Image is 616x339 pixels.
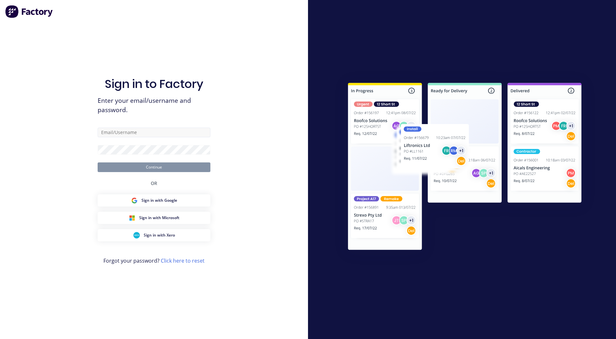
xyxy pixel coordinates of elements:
span: Sign in with Google [141,198,177,203]
div: OR [151,172,157,194]
h1: Sign in to Factory [105,77,203,91]
button: Continue [98,162,210,172]
img: Factory [5,5,53,18]
button: Xero Sign inSign in with Xero [98,229,210,241]
span: Sign in with Xero [144,232,175,238]
span: Forgot your password? [103,257,205,265]
span: Enter your email/username and password. [98,96,210,115]
img: Microsoft Sign in [129,215,135,221]
img: Sign in [334,70,596,265]
img: Xero Sign in [133,232,140,238]
input: Email/Username [98,128,210,137]
a: Click here to reset [161,257,205,264]
span: Sign in with Microsoft [139,215,179,221]
img: Google Sign in [131,197,138,204]
button: Google Sign inSign in with Google [98,194,210,207]
button: Microsoft Sign inSign in with Microsoft [98,212,210,224]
